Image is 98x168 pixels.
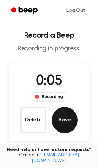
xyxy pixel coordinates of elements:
[5,31,93,39] h1: Record a Beep
[4,153,94,164] span: Contact us
[5,45,93,53] p: Recording in progress.
[36,74,62,88] span: 0:05
[20,107,46,133] button: Delete Audio Record
[7,4,43,17] a: Beep
[52,107,78,133] button: Save Audio Record
[32,153,79,163] a: [EMAIL_ADDRESS][DOMAIN_NAME]
[32,92,66,102] div: Recording
[60,3,91,18] a: Log Out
